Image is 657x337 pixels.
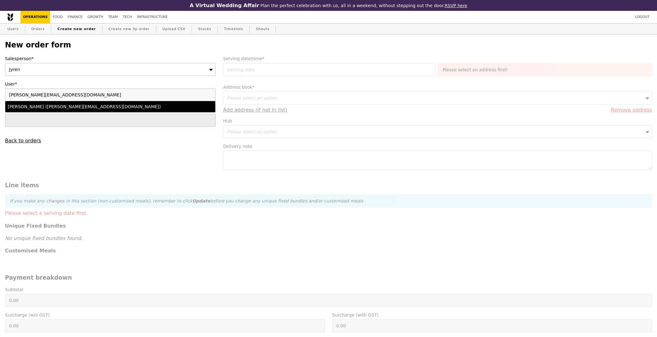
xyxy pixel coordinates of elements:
[253,24,272,35] a: Shouts
[21,11,50,23] a: Operations
[221,24,245,35] a: Timeslots
[5,41,652,49] h2: New order form
[150,2,508,8] div: Plan the perfect celebration with us, all in a weekend, without stepping out the door.
[7,13,13,21] img: Grain logo
[29,24,47,35] a: Orders
[106,24,152,35] a: Create new 3p order
[120,11,135,23] a: Tech
[160,24,188,35] a: Upload CSV
[445,3,468,8] a: RSVP here
[106,11,120,23] a: Team
[5,55,216,62] label: Salesperson*
[5,81,216,87] label: User*
[65,11,85,23] a: Finance
[55,24,98,35] a: Create new order
[190,2,259,8] h3: A Virtual Wedding Affair
[9,67,20,72] span: Jyren
[5,138,41,144] a: Back to orders
[135,11,170,23] a: Infrastructure
[196,24,214,35] a: Stocks
[633,11,652,23] a: Logout
[8,104,162,110] div: [PERSON_NAME] ([PERSON_NAME][EMAIL_ADDRESS][DOMAIN_NAME])
[5,24,21,35] a: Users
[85,11,106,23] a: Growth
[50,11,65,23] a: Food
